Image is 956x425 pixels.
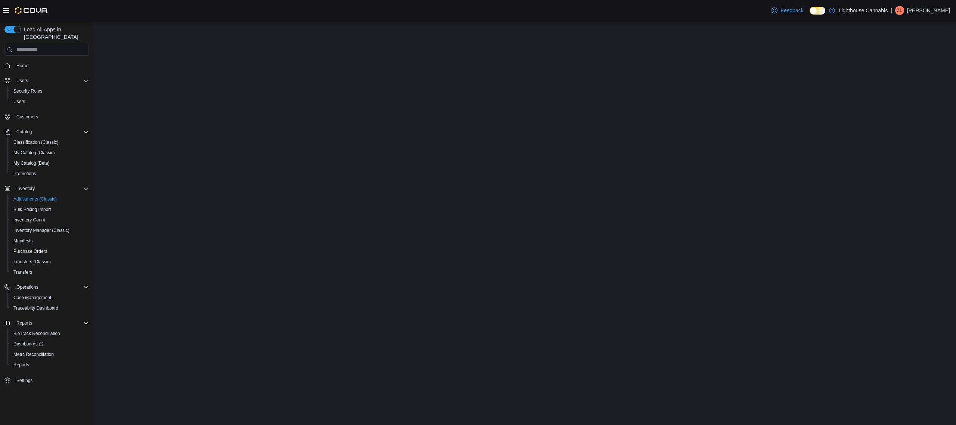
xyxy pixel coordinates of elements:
[10,360,32,369] a: Reports
[10,87,89,96] span: Security Roles
[13,207,51,212] span: Bulk Pricing Import
[897,6,902,15] span: ZL
[13,319,35,328] button: Reports
[10,226,89,235] span: Inventory Manager (Classic)
[16,129,32,135] span: Catalog
[7,267,92,277] button: Transfers
[891,6,892,15] p: |
[7,86,92,96] button: Security Roles
[7,215,92,225] button: Inventory Count
[13,283,89,292] span: Operations
[10,159,89,168] span: My Catalog (Beta)
[16,114,38,120] span: Customers
[7,204,92,215] button: Bulk Pricing Import
[7,158,92,168] button: My Catalog (Beta)
[769,3,806,18] a: Feedback
[10,236,89,245] span: Manifests
[10,293,89,302] span: Cash Management
[16,284,38,290] span: Operations
[7,168,92,179] button: Promotions
[16,320,32,326] span: Reports
[13,184,89,193] span: Inventory
[810,7,825,15] input: Dark Mode
[7,303,92,313] button: Traceabilty Dashboard
[10,205,54,214] a: Bulk Pricing Import
[13,76,89,85] span: Users
[10,236,35,245] a: Manifests
[10,138,62,147] a: Classification (Classic)
[13,150,55,156] span: My Catalog (Classic)
[13,99,25,105] span: Users
[7,349,92,360] button: Metrc Reconciliation
[7,328,92,339] button: BioTrack Reconciliation
[1,183,92,194] button: Inventory
[13,184,38,193] button: Inventory
[10,257,89,266] span: Transfers (Classic)
[10,329,89,338] span: BioTrack Reconciliation
[907,6,950,15] p: [PERSON_NAME]
[13,351,54,357] span: Metrc Reconciliation
[10,205,89,214] span: Bulk Pricing Import
[1,111,92,122] button: Customers
[13,305,58,311] span: Traceabilty Dashboard
[10,247,89,256] span: Purchase Orders
[1,282,92,292] button: Operations
[10,195,60,204] a: Adjustments (Classic)
[13,283,41,292] button: Operations
[7,292,92,303] button: Cash Management
[13,139,59,145] span: Classification (Classic)
[16,378,32,384] span: Settings
[13,376,35,385] a: Settings
[7,194,92,204] button: Adjustments (Classic)
[13,341,43,347] span: Dashboards
[10,350,57,359] a: Metrc Reconciliation
[10,215,48,224] a: Inventory Count
[10,148,58,157] a: My Catalog (Classic)
[10,304,89,313] span: Traceabilty Dashboard
[10,169,39,178] a: Promotions
[10,360,89,369] span: Reports
[13,196,57,202] span: Adjustments (Classic)
[13,88,42,94] span: Security Roles
[1,75,92,86] button: Users
[7,246,92,257] button: Purchase Orders
[13,217,45,223] span: Inventory Count
[13,331,60,336] span: BioTrack Reconciliation
[13,127,35,136] button: Catalog
[10,293,54,302] a: Cash Management
[10,268,35,277] a: Transfers
[13,375,89,385] span: Settings
[1,60,92,71] button: Home
[10,195,89,204] span: Adjustments (Classic)
[13,61,31,70] a: Home
[13,127,89,136] span: Catalog
[839,6,888,15] p: Lighthouse Cannabis
[10,268,89,277] span: Transfers
[7,148,92,158] button: My Catalog (Classic)
[10,159,53,168] a: My Catalog (Beta)
[13,269,32,275] span: Transfers
[13,259,51,265] span: Transfers (Classic)
[10,257,54,266] a: Transfers (Classic)
[13,76,31,85] button: Users
[7,257,92,267] button: Transfers (Classic)
[10,97,89,106] span: Users
[7,96,92,107] button: Users
[13,295,51,301] span: Cash Management
[21,26,89,41] span: Load All Apps in [GEOGRAPHIC_DATA]
[10,339,46,348] a: Dashboards
[10,339,89,348] span: Dashboards
[13,227,69,233] span: Inventory Manager (Classic)
[13,61,89,70] span: Home
[13,319,89,328] span: Reports
[10,329,63,338] a: BioTrack Reconciliation
[4,57,89,405] nav: Complex example
[13,362,29,368] span: Reports
[10,138,89,147] span: Classification (Classic)
[10,97,28,106] a: Users
[10,226,72,235] a: Inventory Manager (Classic)
[10,169,89,178] span: Promotions
[10,304,61,313] a: Traceabilty Dashboard
[1,127,92,137] button: Catalog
